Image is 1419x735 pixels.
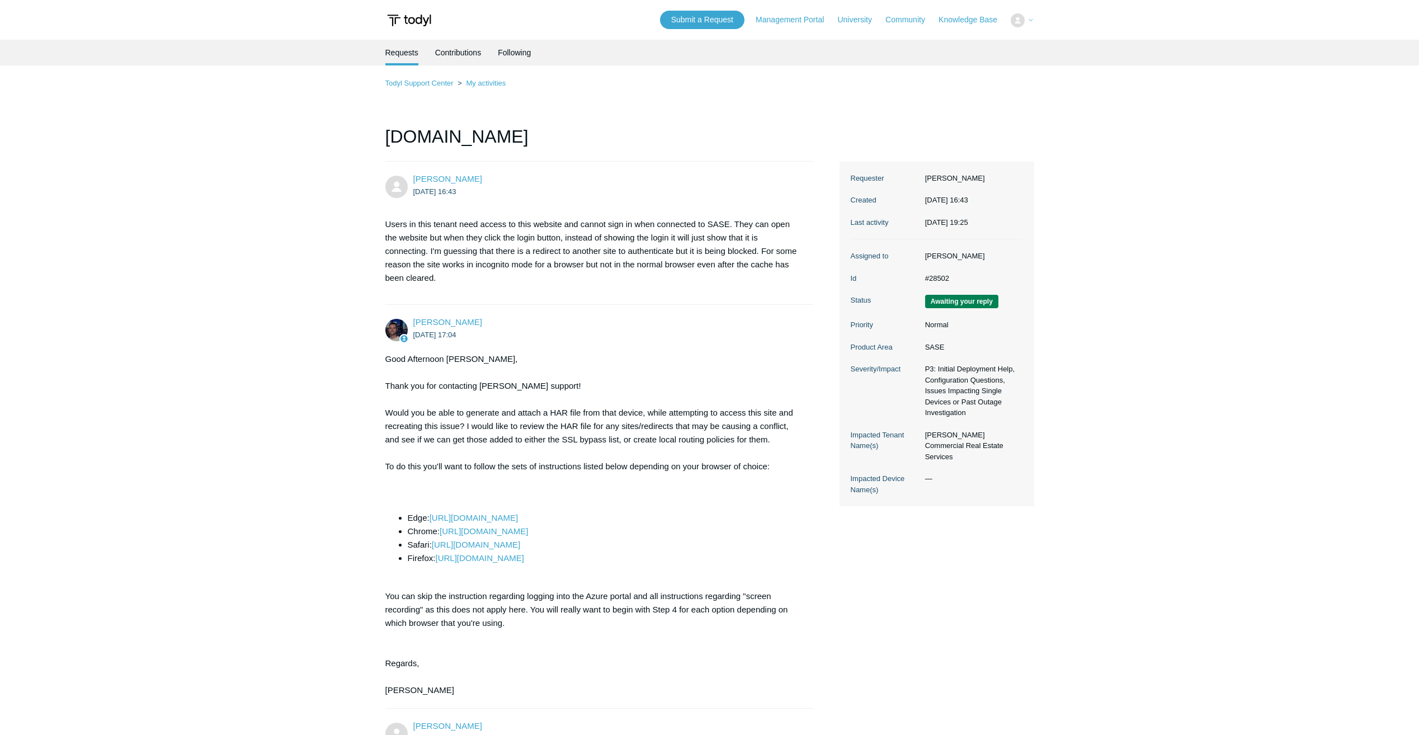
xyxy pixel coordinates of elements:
[385,10,433,31] img: Todyl Support Center Help Center home page
[851,173,920,184] dt: Requester
[385,79,454,87] a: Todyl Support Center
[885,14,936,26] a: Community
[660,11,744,29] a: Submit a Request
[435,40,482,65] a: Contributions
[408,538,803,552] li: Safari:
[756,14,835,26] a: Management Portal
[408,552,803,565] li: Firefox:
[466,79,506,87] a: My activities
[440,526,528,536] a: [URL][DOMAIN_NAME]
[413,721,482,731] span: Jacob Barry
[920,251,1023,262] dd: [PERSON_NAME]
[385,352,803,697] div: Good Afternoon [PERSON_NAME], Thank you for contacting [PERSON_NAME] support! Would you be able t...
[436,553,524,563] a: [URL][DOMAIN_NAME]
[837,14,883,26] a: University
[851,364,920,375] dt: Severity/Impact
[413,721,482,731] a: [PERSON_NAME]
[925,218,968,227] time: 2025-09-29T19:25:37+00:00
[455,79,506,87] li: My activities
[925,295,998,308] span: We are waiting for you to respond
[430,513,518,522] a: [URL][DOMAIN_NAME]
[920,342,1023,353] dd: SASE
[385,123,814,162] h1: [DOMAIN_NAME]
[432,540,520,549] a: [URL][DOMAIN_NAME]
[925,196,968,204] time: 2025-09-29T16:43:55+00:00
[851,295,920,306] dt: Status
[408,525,803,538] li: Chrome:
[920,319,1023,331] dd: Normal
[413,317,482,327] span: Connor Davis
[413,331,456,339] time: 2025-09-29T17:04:23Z
[851,430,920,451] dt: Impacted Tenant Name(s)
[851,251,920,262] dt: Assigned to
[851,473,920,495] dt: Impacted Device Name(s)
[498,40,531,65] a: Following
[939,14,1008,26] a: Knowledge Base
[413,187,456,196] time: 2025-09-29T16:43:55Z
[413,174,482,183] a: [PERSON_NAME]
[851,342,920,353] dt: Product Area
[920,273,1023,284] dd: #28502
[851,217,920,228] dt: Last activity
[385,40,418,65] li: Requests
[920,364,1023,418] dd: P3: Initial Deployment Help, Configuration Questions, Issues Impacting Single Devices or Past Out...
[385,218,803,285] p: Users in this tenant need access to this website and cannot sign in when connected to SASE. They ...
[920,173,1023,184] dd: [PERSON_NAME]
[920,430,1023,463] dd: [PERSON_NAME] Commercial Real Estate Services
[413,174,482,183] span: Jacob Barry
[408,511,803,525] li: Edge:
[413,317,482,327] a: [PERSON_NAME]
[851,195,920,206] dt: Created
[851,319,920,331] dt: Priority
[851,273,920,284] dt: Id
[385,79,456,87] li: Todyl Support Center
[920,473,1023,484] dd: —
